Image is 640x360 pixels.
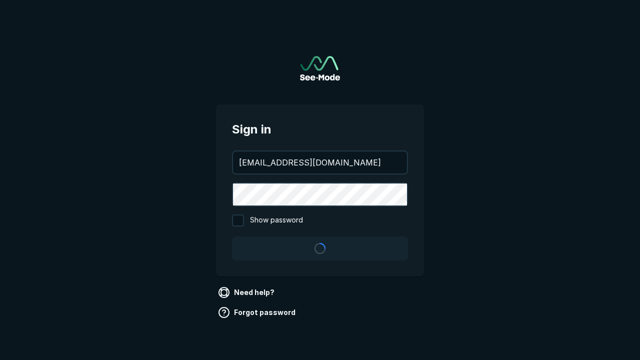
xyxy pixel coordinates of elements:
img: See-Mode Logo [300,56,340,80]
a: Go to sign in [300,56,340,80]
span: Sign in [232,120,408,138]
a: Need help? [216,284,278,300]
a: Forgot password [216,304,299,320]
span: Show password [250,214,303,226]
input: your@email.com [233,151,407,173]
